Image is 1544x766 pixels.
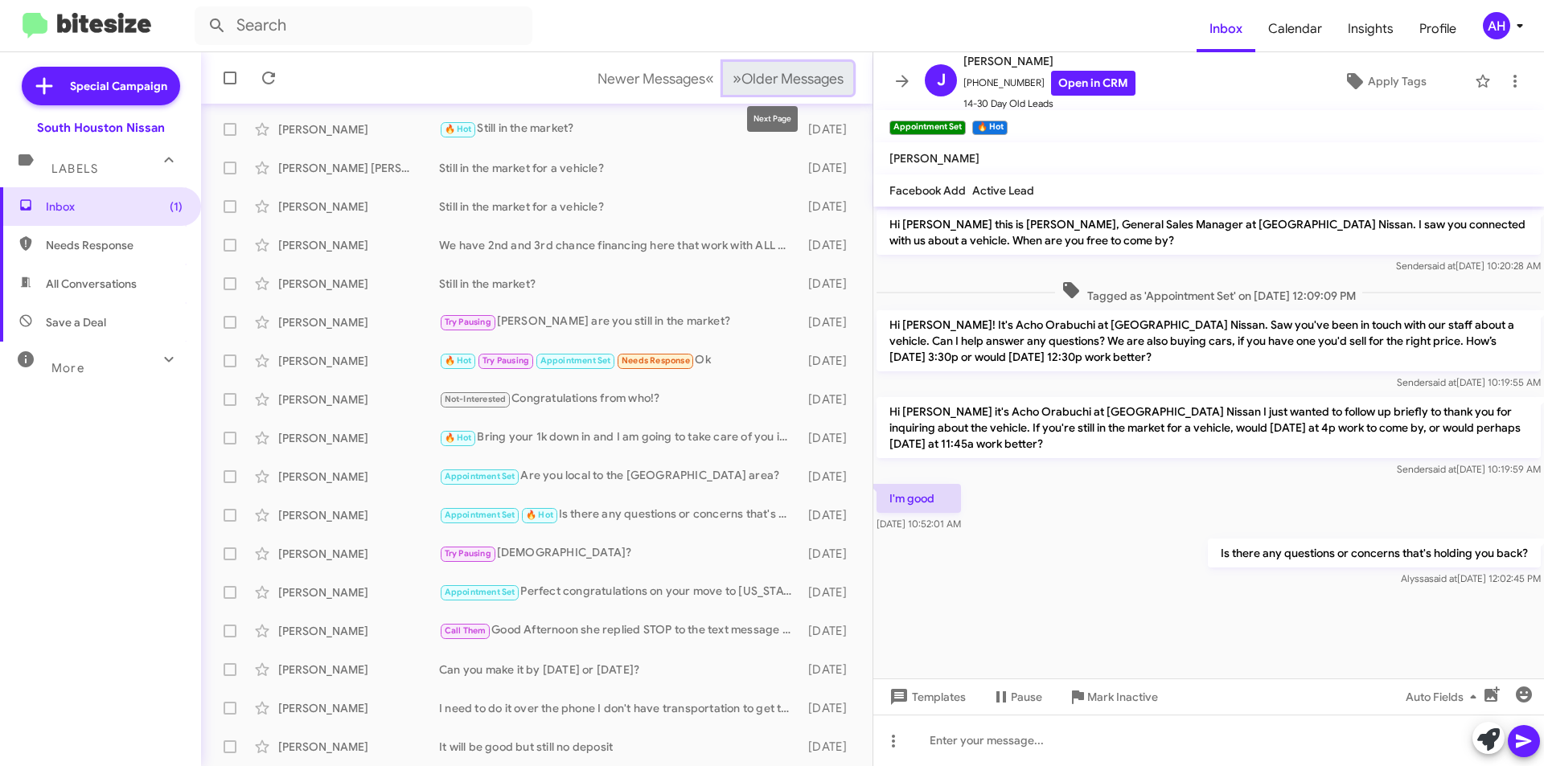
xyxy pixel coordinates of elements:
div: [DATE] [800,391,860,408]
a: Special Campaign [22,67,180,105]
small: Appointment Set [889,121,966,135]
div: [PERSON_NAME] [278,237,439,253]
a: Open in CRM [1051,71,1135,96]
span: J [937,68,946,93]
div: [PERSON_NAME] [278,353,439,369]
div: [PERSON_NAME] [278,623,439,639]
span: Save a Deal [46,314,106,330]
div: [PERSON_NAME] [278,314,439,330]
span: (1) [170,199,183,215]
span: Inbox [46,199,183,215]
span: Special Campaign [70,78,167,94]
span: [DATE] 10:52:01 AM [877,518,961,530]
span: Call Them [445,625,487,636]
div: [PERSON_NAME] [278,391,439,408]
span: « [705,68,714,88]
span: Auto Fields [1406,682,1483,711]
span: Needs Response [622,355,690,366]
span: » [733,68,741,88]
div: [PERSON_NAME] [278,430,439,446]
button: Pause [979,682,1055,711]
div: [DATE] [800,160,860,176]
div: [DATE] [800,199,860,215]
div: Still in the market? [439,120,800,138]
span: 🔥 Hot [526,510,553,520]
span: All Conversations [46,276,137,292]
div: [DATE] [800,314,860,330]
span: Sender [DATE] 10:19:59 AM [1397,463,1541,475]
div: AH [1483,12,1510,39]
span: [PERSON_NAME] [963,51,1135,71]
button: Auto Fields [1393,682,1496,711]
a: Calendar [1255,6,1335,52]
div: [DATE] [800,469,860,485]
div: Is there any questions or concerns that's holding you back? [439,506,800,524]
span: [PHONE_NUMBER] [963,71,1135,96]
div: [DATE] [800,623,860,639]
div: Ok [439,351,800,370]
span: 🔥 Hot [445,124,472,134]
span: said at [1428,376,1456,388]
span: Apply Tags [1368,67,1427,96]
span: said at [1427,260,1456,272]
span: Facebook Add [889,183,966,198]
button: Templates [873,682,979,711]
button: Next [723,62,853,95]
div: [PERSON_NAME] [278,121,439,137]
span: Try Pausing [445,548,491,559]
p: I'm good [877,484,961,513]
span: Needs Response [46,237,183,253]
div: South Houston Nissan [37,120,165,136]
div: [DATE] [800,237,860,253]
div: It will be good but still no deposit [439,739,800,755]
div: [DEMOGRAPHIC_DATA]? [439,544,800,563]
span: 🔥 Hot [445,355,472,366]
span: Newer Messages [597,70,705,88]
div: [DATE] [800,276,860,292]
small: 🔥 Hot [972,121,1007,135]
span: said at [1429,572,1457,584]
div: [DATE] [800,700,860,716]
div: [PERSON_NAME] [PERSON_NAME] [278,160,439,176]
div: Still in the market for a vehicle? [439,160,800,176]
span: More [51,361,84,375]
div: [PERSON_NAME] [278,546,439,562]
p: Hi [PERSON_NAME] it's Acho Orabuchi at [GEOGRAPHIC_DATA] Nissan I just wanted to follow up briefl... [877,397,1541,458]
span: Mark Inactive [1087,682,1158,711]
span: Sender [DATE] 10:19:55 AM [1397,376,1541,388]
span: said at [1428,463,1456,475]
p: Hi [PERSON_NAME]! It's Acho Orabuchi at [GEOGRAPHIC_DATA] Nissan. Saw you've been in touch with o... [877,310,1541,371]
div: [PERSON_NAME] are you still in the market? [439,313,800,331]
div: [PERSON_NAME] [278,199,439,215]
div: Perfect congratulations on your move to [US_STATE]!! Let us know when your settled [439,583,800,601]
div: Next Page [747,106,798,132]
div: [DATE] [800,662,860,678]
a: Insights [1335,6,1406,52]
div: Congratulations from who!? [439,390,800,408]
span: Pause [1011,682,1042,711]
span: Try Pausing [482,355,529,366]
p: Is there any questions or concerns that's holding you back? [1208,539,1541,567]
div: [PERSON_NAME] [278,739,439,755]
nav: Page navigation example [589,62,853,95]
div: Are you local to the [GEOGRAPHIC_DATA] area? [439,467,800,485]
span: Older Messages [741,70,844,88]
span: Not-Interested [445,394,507,404]
div: Bring your 1k down in and I am going to take care of you in finding you a truck of your choice [439,428,800,447]
a: Inbox [1197,6,1255,52]
button: Apply Tags [1302,67,1467,96]
input: Search [195,6,532,45]
div: [DATE] [800,121,860,137]
button: AH [1469,12,1526,39]
div: Still in the market? [439,276,800,292]
span: Appointment Set [445,587,515,597]
span: Labels [51,162,98,176]
div: Still in the market for a vehicle? [439,199,800,215]
div: [DATE] [800,507,860,523]
span: Active Lead [972,183,1034,198]
a: Profile [1406,6,1469,52]
span: Appointment Set [445,510,515,520]
span: Sender [DATE] 10:20:28 AM [1396,260,1541,272]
